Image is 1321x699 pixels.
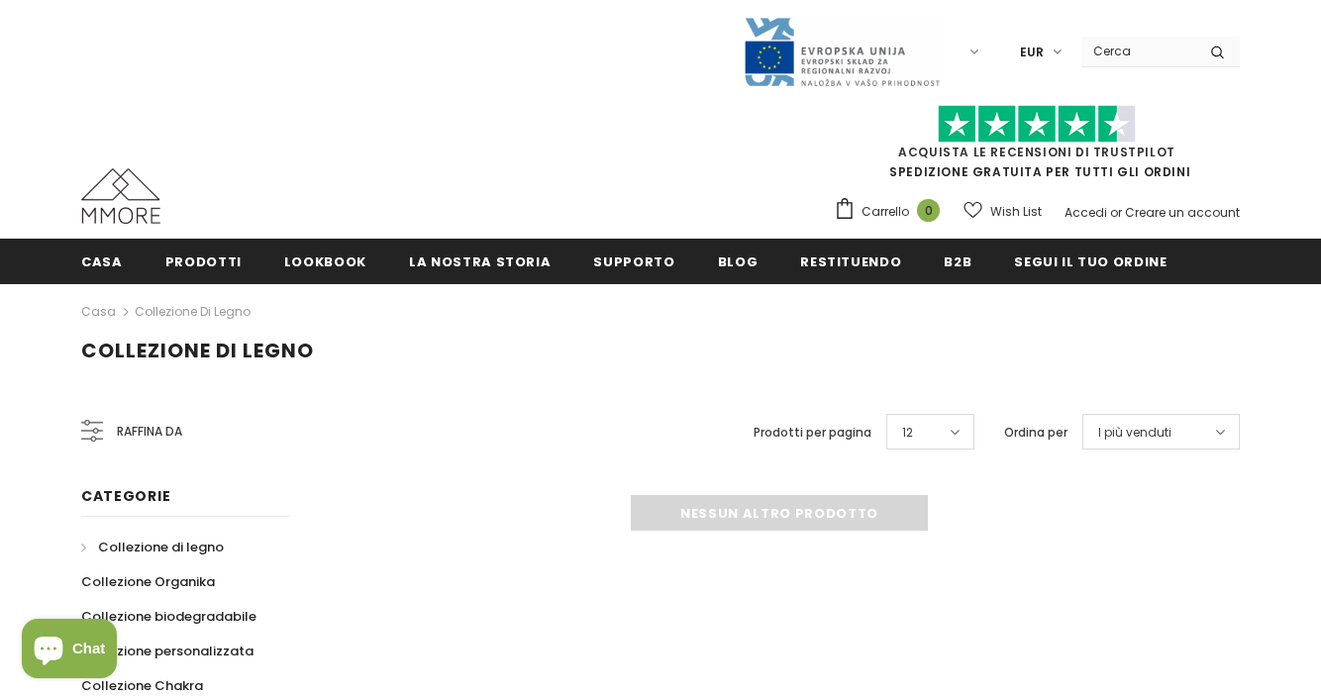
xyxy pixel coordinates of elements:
label: Prodotti per pagina [754,423,871,443]
a: Restituendo [800,239,901,283]
span: supporto [593,252,674,271]
a: supporto [593,239,674,283]
span: Wish List [990,202,1042,222]
img: Javni Razpis [743,16,941,88]
span: Lookbook [284,252,366,271]
span: Collezione personalizzata [81,642,254,660]
span: Blog [718,252,759,271]
span: Prodotti [165,252,242,271]
a: Collezione Organika [81,564,215,599]
span: Casa [81,252,123,271]
label: Ordina per [1004,423,1067,443]
span: 12 [902,423,913,443]
span: 0 [917,199,940,222]
span: La nostra storia [409,252,551,271]
a: Acquista le recensioni di TrustPilot [898,144,1175,160]
a: B2B [944,239,971,283]
span: or [1110,204,1122,221]
span: Restituendo [800,252,901,271]
a: Segui il tuo ordine [1014,239,1167,283]
span: Collezione Chakra [81,676,203,695]
span: Raffina da [117,421,182,443]
a: Collezione personalizzata [81,634,254,668]
a: Blog [718,239,759,283]
a: Casa [81,300,116,324]
span: B2B [944,252,971,271]
span: Carrello [862,202,909,222]
img: Casi MMORE [81,168,160,224]
span: Collezione Organika [81,572,215,591]
a: La nostra storia [409,239,551,283]
a: Accedi [1065,204,1107,221]
span: Collezione di legno [81,337,314,364]
a: Wish List [964,194,1042,229]
span: I più venduti [1098,423,1171,443]
span: Categorie [81,486,170,506]
span: EUR [1020,43,1044,62]
img: Fidati di Pilot Stars [938,105,1136,144]
a: Prodotti [165,239,242,283]
a: Javni Razpis [743,43,941,59]
a: Lookbook [284,239,366,283]
a: Collezione di legno [135,303,251,320]
a: Creare un account [1125,204,1240,221]
a: Casa [81,239,123,283]
a: Collezione biodegradabile [81,599,256,634]
a: Carrello 0 [834,197,950,227]
span: Collezione biodegradabile [81,607,256,626]
span: SPEDIZIONE GRATUITA PER TUTTI GLI ORDINI [834,114,1240,180]
span: Segui il tuo ordine [1014,252,1167,271]
inbox-online-store-chat: Shopify online store chat [16,619,123,683]
span: Collezione di legno [98,538,224,556]
input: Search Site [1081,37,1195,65]
a: Collezione di legno [81,530,224,564]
